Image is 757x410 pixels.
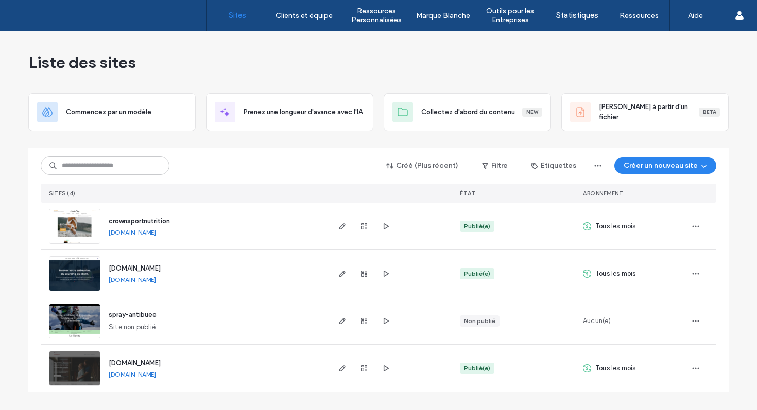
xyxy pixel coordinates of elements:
[556,11,598,20] label: Statistiques
[109,359,161,367] a: [DOMAIN_NAME]
[340,7,412,24] label: Ressources Personnalisées
[561,93,729,131] div: [PERSON_NAME] à partir d'un fichierBeta
[614,157,716,174] button: Créer un nouveau site
[276,11,333,20] label: Clients et équipe
[28,93,196,131] div: Commencez par un modèle
[109,311,157,318] a: spray-antibuee
[522,108,542,117] div: New
[464,269,490,278] div: Publié(e)
[688,11,703,20] label: Aide
[595,269,636,279] span: Tous les mois
[244,107,363,117] span: Prenez une longueur d'avance avec l'IA
[472,157,518,174] button: Filtre
[28,52,136,73] span: Liste des sites
[595,363,636,373] span: Tous les mois
[416,11,470,20] label: Marque Blanche
[464,222,490,231] div: Publié(e)
[421,107,515,117] span: Collectez d'abord du contenu
[206,93,373,131] div: Prenez une longueur d'avance avec l'IA
[109,264,161,272] a: [DOMAIN_NAME]
[699,108,720,117] div: Beta
[109,217,170,225] a: crownsportnutrition
[109,228,156,236] a: [DOMAIN_NAME]
[583,190,623,197] span: Abonnement
[384,93,551,131] div: Collectez d'abord du contenuNew
[599,102,699,122] span: [PERSON_NAME] à partir d'un fichier
[464,364,490,373] div: Publié(e)
[522,157,586,174] button: Étiquettes
[595,221,636,231] span: Tous les mois
[109,370,156,378] a: [DOMAIN_NAME]
[460,190,476,197] span: ÉTAT
[109,276,156,283] a: [DOMAIN_NAME]
[583,316,611,326] span: Aucun(e)
[66,107,151,117] span: Commencez par un modèle
[49,190,76,197] span: SITES (4)
[620,11,659,20] label: Ressources
[377,157,468,174] button: Créé (Plus récent)
[109,322,156,332] span: Site non publié
[474,7,546,24] label: Outils pour les Entreprises
[229,11,246,20] label: Sites
[464,316,495,326] div: Non publié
